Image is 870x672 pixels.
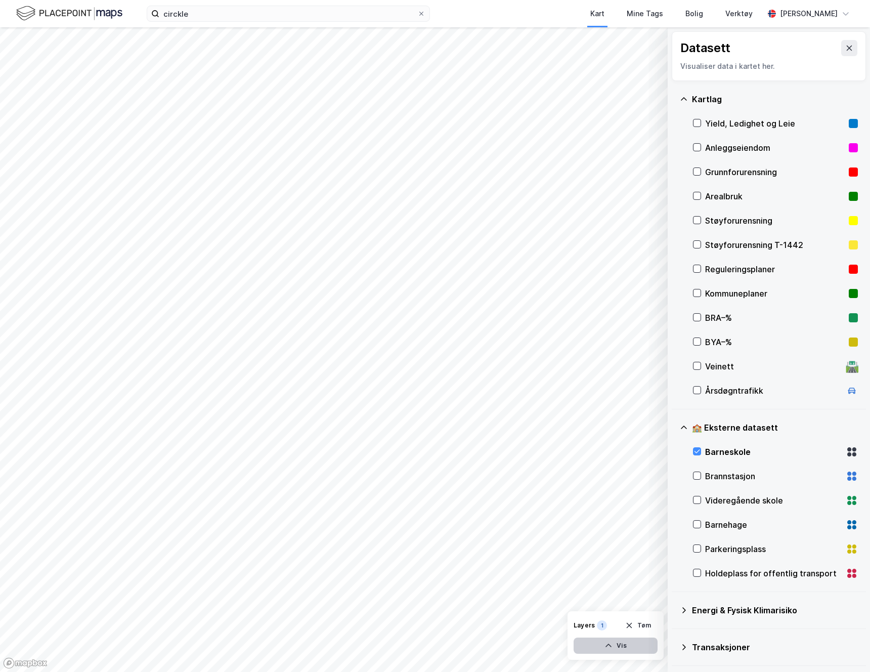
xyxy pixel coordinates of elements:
div: Kartlag [692,93,858,105]
div: Barnehage [705,519,842,531]
div: Anleggseiendom [705,142,845,154]
div: Yield, Ledighet og Leie [705,117,845,130]
div: Mine Tags [627,8,663,20]
div: Videregående skole [705,494,842,507]
div: Layers [574,621,595,629]
div: Veinett [705,360,842,372]
div: BYA–% [705,336,845,348]
input: Søk på adresse, matrikkel, gårdeiere, leietakere eller personer [159,6,417,21]
iframe: Chat Widget [819,623,870,672]
div: Energi & Fysisk Klimarisiko [692,604,858,616]
div: Kart [590,8,604,20]
div: 1 [597,620,607,631]
div: Transaksjoner [692,641,858,653]
a: Mapbox homepage [3,657,48,669]
div: Kontrollprogram for chat [819,623,870,672]
div: Holdeplass for offentlig transport [705,567,842,579]
div: Parkeringsplass [705,543,842,555]
div: 🛣️ [845,360,859,373]
div: Støyforurensning [705,215,845,227]
div: Verktøy [725,8,753,20]
button: Vis [574,638,658,654]
div: Brannstasjon [705,470,842,482]
div: [PERSON_NAME] [780,8,838,20]
div: Støyforurensning T-1442 [705,239,845,251]
div: Visualiser data i kartet her. [680,60,857,72]
div: BRA–% [705,312,845,324]
img: logo.f888ab2527a4732fd821a326f86c7f29.svg [16,5,122,22]
div: Bolig [685,8,703,20]
div: Grunnforurensning [705,166,845,178]
button: Tøm [619,617,658,634]
div: 🏫 Eksterne datasett [692,422,858,434]
div: Årsdøgntrafikk [705,385,842,397]
div: Kommuneplaner [705,287,845,300]
div: Arealbruk [705,190,845,202]
div: Barneskole [705,446,842,458]
div: Datasett [680,40,730,56]
div: Reguleringsplaner [705,263,845,275]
